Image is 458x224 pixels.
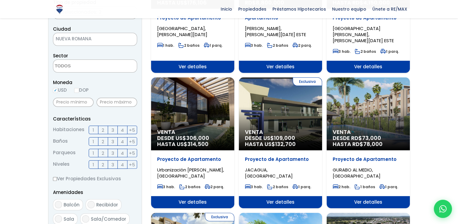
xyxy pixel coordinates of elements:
[267,184,288,189] span: 2 baños
[53,177,57,181] input: Ver Propiedades Exclusivas
[64,202,80,208] span: Balcón
[93,138,94,145] span: 1
[54,4,65,15] img: Logo de REMAX
[293,77,322,86] span: Exclusiva
[355,49,376,54] span: 2 baños
[53,60,112,73] textarea: Search
[102,149,104,157] span: 2
[333,25,394,44] span: [GEOGRAPHIC_DATA][PERSON_NAME], [PERSON_NAME][DATE] ESTE
[151,77,234,208] a: Venta DESDE US$306,000 HASTA US$314,500 Proyecto de Apartamento Urbanización [PERSON_NAME], [GEOG...
[96,202,118,208] span: Recibidor
[55,215,62,222] input: Sala
[121,126,124,134] span: 4
[91,216,126,222] span: Sala/Comedor
[363,140,383,148] span: 78,000
[129,149,135,157] span: +5
[157,167,224,179] span: Urbanización [PERSON_NAME], [GEOGRAPHIC_DATA]
[53,88,58,93] input: USD
[274,134,295,142] span: 109,000
[267,43,288,48] span: 2 baños
[157,129,228,135] span: Venta
[333,184,350,189] span: 2 hab.
[333,129,404,135] span: Venta
[53,115,137,123] p: Características
[362,134,381,142] span: 73,000
[93,126,94,134] span: 1
[122,35,131,44] button: Remove all items
[157,135,228,147] span: DESDE US$
[204,43,222,48] span: 1 parq.
[129,126,135,134] span: +5
[239,77,322,208] a: Exclusiva Venta DESDE US$109,000 HASTA US$132,700 Proyecto de Apartamento JACAGUA, [GEOGRAPHIC_DA...
[179,184,200,189] span: 2 baños
[245,25,306,38] span: [PERSON_NAME], [PERSON_NAME][DATE] ESTE
[53,149,76,157] span: Parqueos
[205,184,224,189] span: 2 parq.
[239,196,322,208] span: Ver detalles
[379,184,398,189] span: 1 parq.
[333,135,404,147] span: DESDE RD$
[333,141,404,147] span: HASTA RD$
[178,43,199,48] span: 2 baños
[53,86,67,94] label: USD
[102,138,104,145] span: 2
[53,126,84,134] span: Habitaciones
[53,53,68,59] span: Sector
[102,126,104,134] span: 2
[333,156,404,162] p: Proyecto de Apartamento
[53,137,68,146] span: Baños
[292,43,312,48] span: 2 parq.
[245,135,316,147] span: DESDE US$
[151,196,234,208] span: Ver detalles
[111,138,114,145] span: 3
[53,26,71,32] span: Ciudad
[327,77,410,208] a: Venta DESDE RD$73,000 HASTA RD$78,000 Proyecto de Apartamento GURABO AL MEDIO, [GEOGRAPHIC_DATA] ...
[327,61,410,73] span: Ver detalles
[245,184,263,189] span: 3 hab.
[187,140,209,148] span: 314,500
[93,149,94,157] span: 1
[186,134,209,142] span: 306,000
[111,161,114,168] span: 3
[121,149,124,157] span: 4
[354,184,375,189] span: 1 baños
[245,141,316,147] span: HASTA US$
[369,5,410,14] span: Únete a RE/MAX
[157,156,228,162] p: Proyecto de Apartamento
[239,61,322,73] span: Ver detalles
[53,175,137,182] label: Ver Propiedades Exclusivas
[275,140,296,148] span: 132,700
[128,37,131,42] span: ×
[121,161,124,168] span: 4
[53,33,137,46] span: NUEVA ROMANA
[151,61,234,73] span: Ver detalles
[327,196,410,208] span: Ver detalles
[87,201,95,208] input: Recibidor
[245,43,263,48] span: 3 hab.
[64,216,74,222] span: Sala
[74,88,79,93] input: DOP
[245,156,316,162] p: Proyecto de Apartamento
[157,141,228,147] span: HASTA US$
[111,149,114,157] span: 3
[111,126,114,134] span: 3
[129,161,135,168] span: +5
[53,160,70,169] span: Niveles
[121,138,124,145] span: 4
[333,49,351,54] span: 3 hab.
[129,138,135,145] span: +5
[292,184,311,189] span: 1 parq.
[53,188,137,196] p: Amenidades
[235,5,269,14] span: Propiedades
[102,161,104,168] span: 2
[53,35,122,43] span: NUEVA ROMANA
[333,167,381,179] span: GURABO AL MEDIO, [GEOGRAPHIC_DATA]
[157,25,207,38] span: [GEOGRAPHIC_DATA], [PERSON_NAME][DATE]
[269,5,329,14] span: Préstamos Hipotecarios
[93,161,94,168] span: 1
[74,86,89,94] label: DOP
[55,201,62,208] input: Balcón
[97,98,137,107] input: Precio máximo
[380,49,399,54] span: 1 parq.
[245,167,293,179] span: JACAGUA, [GEOGRAPHIC_DATA]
